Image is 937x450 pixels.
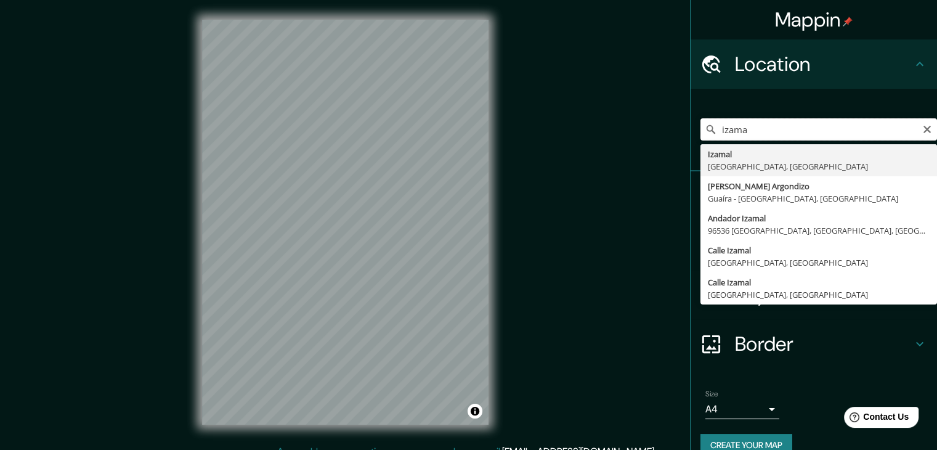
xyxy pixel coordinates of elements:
[922,123,932,134] button: Clear
[827,402,923,436] iframe: Help widget launcher
[691,319,937,369] div: Border
[468,404,482,419] button: Toggle attribution
[705,389,718,399] label: Size
[202,20,489,425] canvas: Map
[691,39,937,89] div: Location
[708,224,930,237] div: 96536 [GEOGRAPHIC_DATA], [GEOGRAPHIC_DATA], [GEOGRAPHIC_DATA]
[775,7,853,32] h4: Mappin
[700,118,937,141] input: Pick your city or area
[708,244,930,256] div: Calle Izamal
[708,148,930,160] div: Izamal
[691,270,937,319] div: Layout
[708,192,930,205] div: Guaíra - [GEOGRAPHIC_DATA], [GEOGRAPHIC_DATA]
[708,160,930,173] div: [GEOGRAPHIC_DATA], [GEOGRAPHIC_DATA]
[708,256,930,269] div: [GEOGRAPHIC_DATA], [GEOGRAPHIC_DATA]
[705,399,779,419] div: A4
[708,288,930,301] div: [GEOGRAPHIC_DATA], [GEOGRAPHIC_DATA]
[708,180,930,192] div: [PERSON_NAME] Argondizo
[843,17,853,27] img: pin-icon.png
[735,282,912,307] h4: Layout
[691,221,937,270] div: Style
[691,171,937,221] div: Pins
[708,276,930,288] div: Calle Izamal
[708,212,930,224] div: Andador Izamal
[735,52,912,76] h4: Location
[735,332,912,356] h4: Border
